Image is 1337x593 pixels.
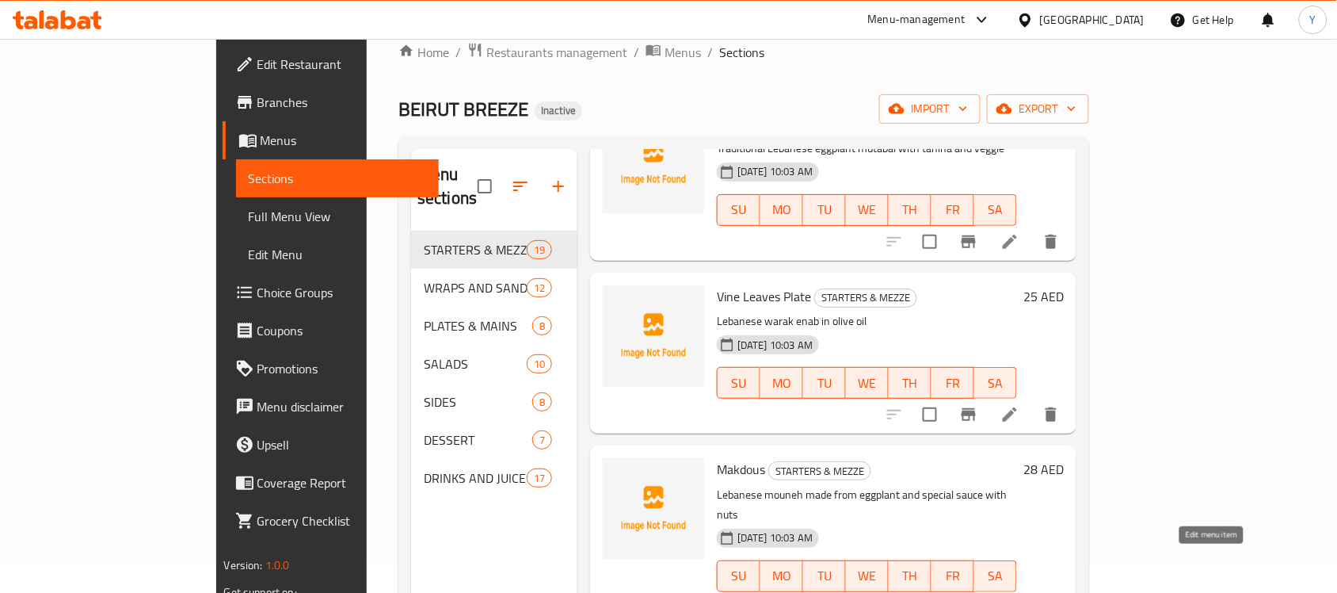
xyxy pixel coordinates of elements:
[532,392,552,411] div: items
[913,398,947,431] span: Select to update
[717,485,1017,525] p: Lebanese mouneh made from eggplant and special sauce with nuts
[424,392,532,411] span: SIDES
[411,421,577,459] div: DESSERT7
[707,43,713,62] li: /
[223,464,440,502] a: Coverage Report
[889,367,931,399] button: TH
[846,560,889,592] button: WE
[760,367,803,399] button: MO
[236,235,440,274] a: Edit Menu
[809,372,840,395] span: TU
[974,560,1017,592] button: SA
[767,198,797,221] span: MO
[846,367,889,399] button: WE
[467,42,627,63] a: Restaurants management
[527,354,552,373] div: items
[257,93,427,112] span: Branches
[1310,11,1316,29] span: Y
[223,426,440,464] a: Upsell
[760,560,803,592] button: MO
[527,240,552,259] div: items
[424,354,527,373] span: SALADS
[398,91,528,127] span: BEIRUT BREEZE
[731,530,819,545] span: [DATE] 10:03 AM
[731,338,819,353] span: [DATE] 10:03 AM
[411,307,577,345] div: PLATES & MAINS8
[717,285,811,308] span: Vine Leaves Plate
[501,167,539,205] span: Sort sections
[895,564,925,587] span: TH
[1000,99,1076,119] span: export
[950,223,988,261] button: Branch-specific-item
[868,10,966,29] div: Menu-management
[974,194,1017,226] button: SA
[931,194,974,226] button: FR
[528,243,551,258] span: 19
[1032,223,1070,261] button: delete
[223,274,440,312] a: Choice Groups
[981,198,1011,221] span: SA
[809,198,840,221] span: TU
[411,231,577,269] div: STARTERS & MEZZE19
[528,357,551,372] span: 10
[528,471,551,486] span: 17
[257,283,427,302] span: Choice Groups
[938,564,968,587] span: FR
[895,198,925,221] span: TH
[1023,458,1064,480] h6: 28 AED
[535,104,582,117] span: Inactive
[913,225,947,258] span: Select to update
[411,224,577,503] nav: Menu sections
[852,372,882,395] span: WE
[249,169,427,188] span: Sections
[398,42,1089,63] nav: breadcrumb
[814,289,917,308] div: STARTERS & MEZZE
[1000,232,1019,251] a: Edit menu item
[417,163,478,210] h2: Menu sections
[486,43,627,62] span: Restaurants management
[760,194,803,226] button: MO
[852,198,882,221] span: WE
[257,511,427,530] span: Grocery Checklist
[981,564,1011,587] span: SA
[223,502,440,540] a: Grocery Checklist
[532,316,552,335] div: items
[424,469,527,488] span: DRINKS AND JUICES
[257,435,427,454] span: Upsell
[468,170,501,203] span: Select all sections
[257,397,427,416] span: Menu disclaimer
[424,430,532,450] div: DESSERT
[527,278,552,297] div: items
[223,312,440,350] a: Coupons
[257,321,427,340] span: Coupons
[731,164,819,179] span: [DATE] 10:03 AM
[533,433,551,448] span: 7
[974,367,1017,399] button: SA
[1023,285,1064,308] h6: 25 AED
[424,316,532,335] span: PLATES & MAINS
[224,555,263,576] span: Version:
[223,83,440,121] a: Branches
[717,560,760,592] button: SU
[535,101,582,121] div: Inactive
[455,43,461,62] li: /
[257,55,427,74] span: Edit Restaurant
[257,473,427,492] span: Coverage Report
[527,469,552,488] div: items
[717,312,1017,331] p: Lebanese warak enab in olive oil
[803,194,846,226] button: TU
[411,269,577,307] div: WRAPS AND SANDWICHES12
[938,198,968,221] span: FR
[424,278,527,297] span: WRAPS AND SANDWICHES
[892,99,968,119] span: import
[532,430,552,450] div: items
[846,194,889,226] button: WE
[889,194,931,226] button: TH
[769,462,870,480] span: STARTERS & MEZZE
[236,197,440,235] a: Full Menu View
[950,396,988,434] button: Branch-specific-item
[424,240,527,259] div: STARTERS & MEZZE
[987,94,1089,124] button: export
[411,383,577,421] div: SIDES8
